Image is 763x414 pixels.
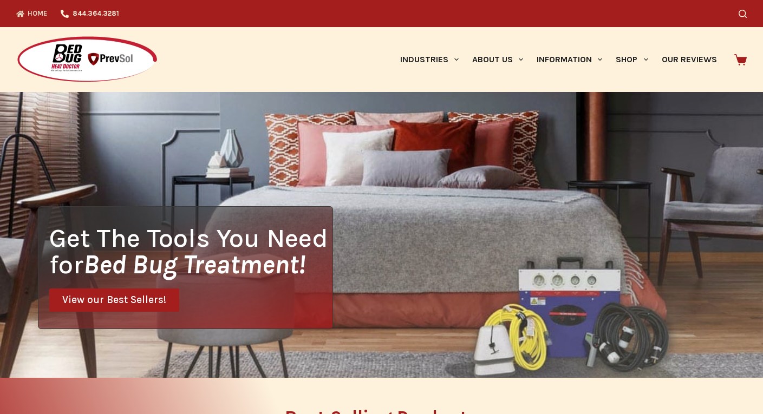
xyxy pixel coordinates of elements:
nav: Primary [393,27,723,92]
a: Information [530,27,609,92]
h1: Get The Tools You Need for [49,225,332,278]
a: About Us [465,27,530,92]
img: Prevsol/Bed Bug Heat Doctor [16,36,158,84]
i: Bed Bug Treatment! [83,249,305,280]
a: Our Reviews [655,27,723,92]
a: Shop [609,27,655,92]
button: Search [739,10,747,18]
a: View our Best Sellers! [49,288,179,312]
span: View our Best Sellers! [62,295,166,305]
a: Industries [393,27,465,92]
